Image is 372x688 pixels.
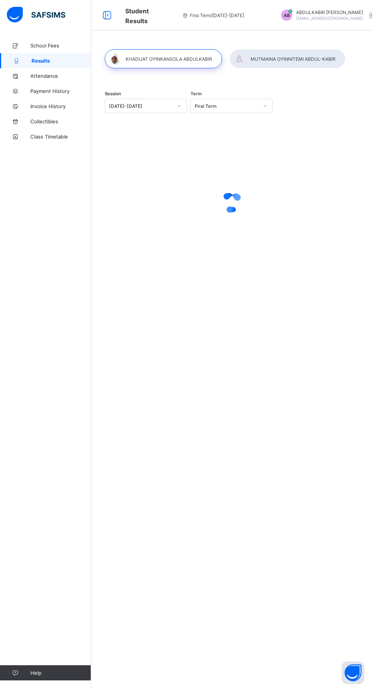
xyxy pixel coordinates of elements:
[30,118,91,124] span: Collectibles
[296,9,363,15] span: ABDULKABIR [PERSON_NAME]
[30,103,91,109] span: Invoice History
[195,103,259,109] div: First Term
[32,58,91,64] span: Results
[109,103,173,109] div: [DATE]-[DATE]
[30,88,91,94] span: Payment History
[30,670,91,676] span: Help
[30,73,91,79] span: Attendance
[7,7,65,23] img: safsims
[284,13,290,18] span: AB
[30,43,91,49] span: School Fees
[105,91,121,96] span: Session
[296,16,363,20] span: [EMAIL_ADDRESS][DOMAIN_NAME]
[30,134,91,140] span: Class Timetable
[182,13,244,18] span: session/term information
[191,91,202,96] span: Term
[125,7,149,25] span: Student Results
[342,661,364,684] button: Open asap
